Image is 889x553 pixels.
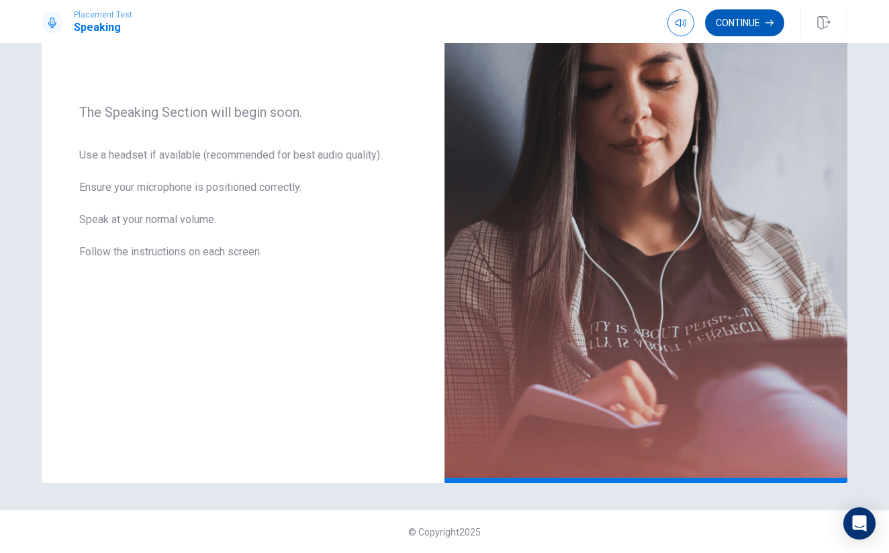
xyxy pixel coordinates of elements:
[705,9,784,36] button: Continue
[408,527,481,538] span: © Copyright 2025
[74,19,132,36] h1: Speaking
[843,507,876,540] div: Open Intercom Messenger
[74,10,132,19] span: Placement Test
[79,104,407,120] span: The Speaking Section will begin soon.
[79,147,407,276] span: Use a headset if available (recommended for best audio quality). Ensure your microphone is positi...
